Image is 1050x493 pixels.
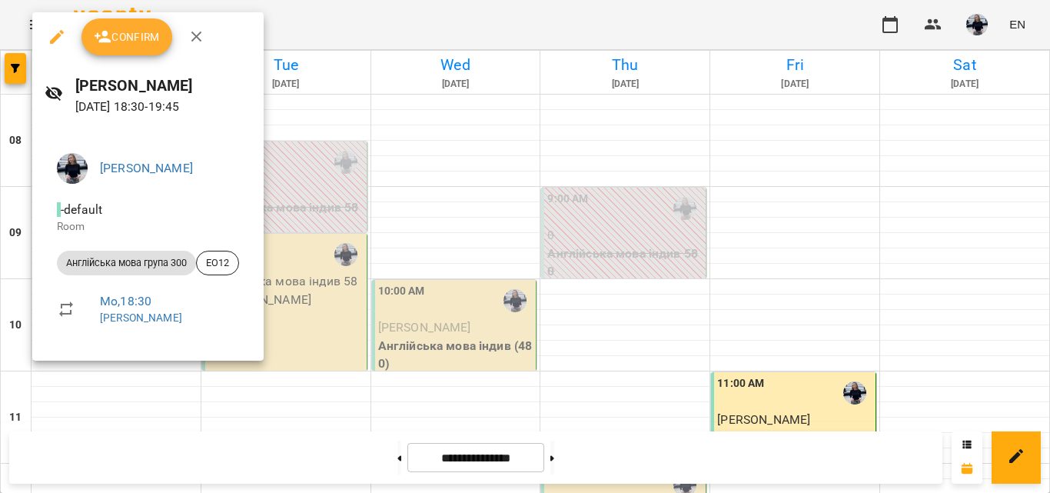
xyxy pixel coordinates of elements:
a: [PERSON_NAME] [100,311,182,324]
span: ЕО12 [197,256,238,270]
p: Room [57,219,239,235]
a: Mo , 18:30 [100,294,151,308]
h6: [PERSON_NAME] [75,74,251,98]
button: Confirm [81,18,172,55]
a: [PERSON_NAME] [100,161,193,175]
p: [DATE] 18:30 - 19:45 [75,98,251,116]
span: Англійська мова група 300 [57,256,196,270]
span: - default [57,202,105,217]
div: ЕО12 [196,251,239,275]
span: Confirm [94,28,160,46]
img: bed276abe27a029eceb0b2f698d12980.jpg [57,153,88,184]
